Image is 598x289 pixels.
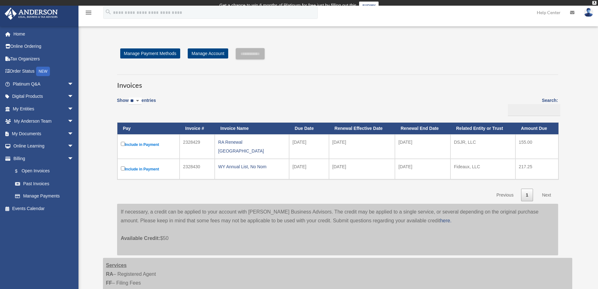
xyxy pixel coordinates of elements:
strong: FF [106,280,112,286]
div: NEW [36,67,50,76]
td: DSJR, LLC [450,134,515,159]
a: $Open Invoices [9,165,77,178]
th: Related Entity or Trust: activate to sort column ascending [450,123,515,134]
h3: Invoices [117,75,558,90]
img: Anderson Advisors Platinum Portal [3,8,60,20]
div: RA Renewal [GEOGRAPHIC_DATA] [218,138,286,155]
div: close [592,1,596,5]
i: menu [85,9,92,16]
img: User Pic [584,8,593,17]
div: If necessary, a credit can be applied to your account with [PERSON_NAME] Business Advisors. The c... [117,204,558,255]
a: menu [85,11,92,16]
select: Showentries [129,97,142,105]
div: WY Annual List, No Nom [218,162,286,171]
td: [DATE] [289,134,329,159]
span: arrow_drop_down [67,140,80,153]
td: [DATE] [329,159,395,179]
a: Home [4,28,83,40]
span: arrow_drop_down [67,127,80,140]
span: arrow_drop_down [67,78,80,91]
a: Platinum Q&Aarrow_drop_down [4,78,83,90]
th: Renewal End Date: activate to sort column ascending [395,123,450,134]
th: Renewal Effective Date: activate to sort column ascending [329,123,395,134]
td: Fideaux, LLC [450,159,515,179]
td: 155.00 [515,134,558,159]
a: Digital Productsarrow_drop_down [4,90,83,103]
a: here. [440,218,451,223]
p: $50 [121,225,554,243]
label: Include in Payment [121,165,176,173]
span: arrow_drop_down [67,152,80,165]
th: Invoice Name: activate to sort column ascending [215,123,289,134]
strong: RA [106,271,113,277]
td: 217.25 [515,159,558,179]
a: Past Invoices [9,177,80,190]
div: Get a chance to win 6 months of Platinum for free just by filling out this [219,2,357,9]
td: [DATE] [289,159,329,179]
strong: Services [106,263,127,268]
a: Previous [492,189,518,202]
th: Pay: activate to sort column descending [117,123,180,134]
a: My Entitiesarrow_drop_down [4,103,83,115]
td: [DATE] [329,134,395,159]
a: 1 [521,189,533,202]
a: Tax Organizers [4,53,83,65]
a: My Anderson Teamarrow_drop_down [4,115,83,128]
a: Online Ordering [4,40,83,53]
i: search [105,8,112,15]
span: $ [19,167,22,175]
th: Amount Due: activate to sort column ascending [515,123,558,134]
a: Manage Account [188,48,228,58]
span: Available Credit: [121,236,160,241]
input: Include in Payment [121,166,125,170]
label: Search: [506,97,558,116]
a: Events Calendar [4,202,83,215]
label: Include in Payment [121,141,176,148]
span: arrow_drop_down [67,115,80,128]
a: survey [359,2,379,9]
span: arrow_drop_down [67,90,80,103]
a: My Documentsarrow_drop_down [4,127,83,140]
th: Invoice #: activate to sort column ascending [180,123,215,134]
a: Manage Payments [9,190,80,203]
th: Due Date: activate to sort column ascending [289,123,329,134]
input: Include in Payment [121,142,125,146]
td: [DATE] [395,134,450,159]
label: Show entries [117,97,156,111]
a: Online Learningarrow_drop_down [4,140,83,153]
td: [DATE] [395,159,450,179]
a: Next [537,189,556,202]
td: 2328430 [180,159,215,179]
span: arrow_drop_down [67,103,80,115]
a: Manage Payment Methods [120,48,180,58]
a: Billingarrow_drop_down [4,152,80,165]
a: Order StatusNEW [4,65,83,78]
td: 2328429 [180,134,215,159]
input: Search: [508,104,560,116]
